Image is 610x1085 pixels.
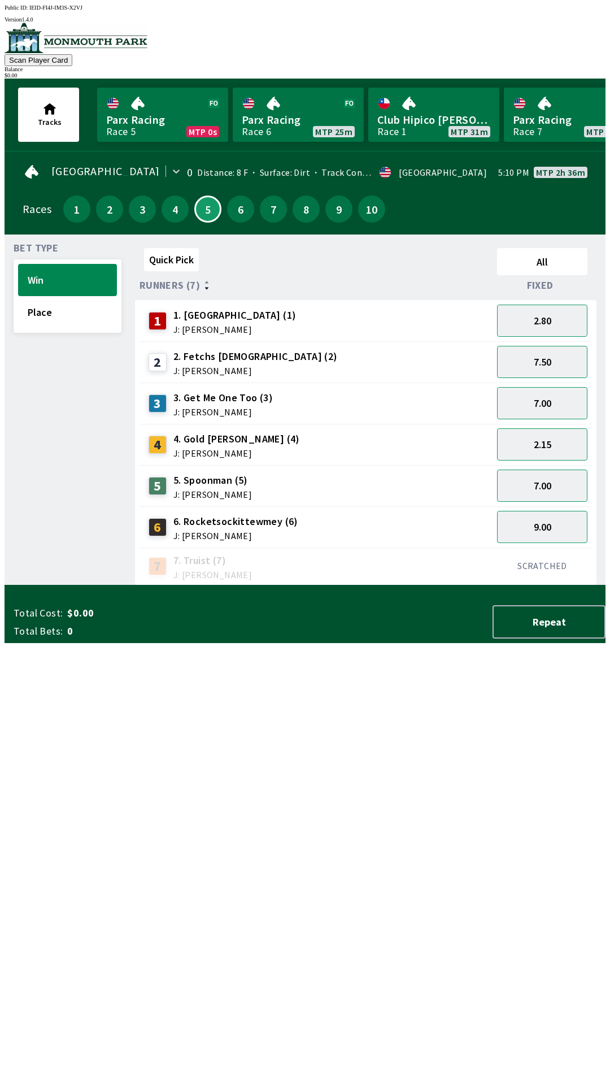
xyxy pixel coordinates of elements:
[536,168,585,177] span: MTP 2h 36m
[497,387,587,419] button: 7.00
[5,66,605,72] div: Balance
[497,305,587,337] button: 2.80
[295,205,317,213] span: 8
[173,531,298,540] span: J: [PERSON_NAME]
[149,253,194,266] span: Quick Pick
[451,127,488,136] span: MTP 31m
[377,127,407,136] div: Race 1
[328,205,350,213] span: 9
[513,127,542,136] div: Race 7
[5,16,605,23] div: Version 1.4.0
[173,449,300,458] span: J: [PERSON_NAME]
[497,511,587,543] button: 9.00
[242,127,271,136] div: Race 6
[149,312,167,330] div: 1
[23,205,51,214] div: Races
[106,127,136,136] div: Race 5
[173,514,298,529] span: 6. Rocketsockittewmey (6)
[399,168,487,177] div: [GEOGRAPHIC_DATA]
[242,112,355,127] span: Parx Racing
[67,606,245,620] span: $0.00
[14,244,58,253] span: Bet Type
[173,390,273,405] span: 3. Get Me One Too (3)
[51,167,160,176] span: [GEOGRAPHIC_DATA]
[97,88,228,142] a: Parx RacingRace 5MTP 0s
[162,196,189,223] button: 4
[358,196,385,223] button: 10
[503,615,595,628] span: Repeat
[502,255,582,268] span: All
[534,520,551,533] span: 9.00
[173,325,297,334] span: J: [PERSON_NAME]
[310,167,408,178] span: Track Condition: Fast
[497,470,587,502] button: 7.00
[140,281,200,290] span: Runners (7)
[29,5,82,11] span: IEID-FI4J-IM3S-X2VJ
[173,349,338,364] span: 2. Fetchs [DEMOGRAPHIC_DATA] (2)
[527,281,554,290] span: Fixed
[534,314,551,327] span: 2.80
[5,23,147,53] img: venue logo
[140,280,493,291] div: Runners (7)
[149,518,167,536] div: 6
[325,196,352,223] button: 9
[173,490,252,499] span: J: [PERSON_NAME]
[293,196,320,223] button: 8
[173,473,252,488] span: 5. Spoonman (5)
[194,196,221,223] button: 5
[18,296,117,328] button: Place
[230,205,251,213] span: 6
[233,88,364,142] a: Parx RacingRace 6MTP 25m
[173,366,338,375] span: J: [PERSON_NAME]
[493,605,605,639] button: Repeat
[66,205,88,213] span: 1
[497,560,587,571] div: SCRATCHED
[5,72,605,79] div: $ 0.00
[534,397,551,410] span: 7.00
[263,205,284,213] span: 7
[38,117,62,127] span: Tracks
[28,306,107,319] span: Place
[173,407,273,416] span: J: [PERSON_NAME]
[129,196,156,223] button: 3
[260,196,287,223] button: 7
[173,553,252,568] span: 7. Truist (7)
[534,355,551,368] span: 7.50
[18,264,117,296] button: Win
[14,606,63,620] span: Total Cost:
[173,432,300,446] span: 4. Gold [PERSON_NAME] (4)
[534,479,551,492] span: 7.00
[149,557,167,575] div: 7
[497,248,587,275] button: All
[315,127,352,136] span: MTP 25m
[5,5,605,11] div: Public ID:
[99,205,120,213] span: 2
[534,438,551,451] span: 2.15
[197,167,248,178] span: Distance: 8 F
[173,570,252,579] span: J: [PERSON_NAME]
[493,280,592,291] div: Fixed
[63,196,90,223] button: 1
[28,274,107,287] span: Win
[187,168,193,177] div: 0
[149,353,167,371] div: 2
[96,196,123,223] button: 2
[164,205,186,213] span: 4
[14,624,63,638] span: Total Bets:
[67,624,245,638] span: 0
[497,346,587,378] button: 7.50
[149,436,167,454] div: 4
[5,54,72,66] button: Scan Player Card
[189,127,217,136] span: MTP 0s
[227,196,254,223] button: 6
[144,248,199,271] button: Quick Pick
[361,205,382,213] span: 10
[149,477,167,495] div: 5
[149,394,167,413] div: 3
[248,167,310,178] span: Surface: Dirt
[106,112,219,127] span: Parx Racing
[498,168,529,177] span: 5:10 PM
[18,88,79,142] button: Tracks
[497,428,587,461] button: 2.15
[198,206,217,212] span: 5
